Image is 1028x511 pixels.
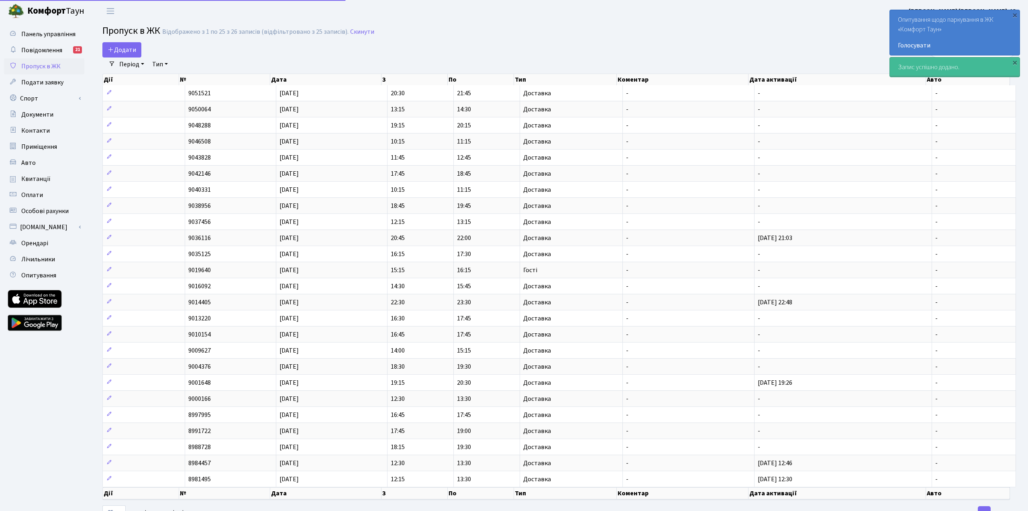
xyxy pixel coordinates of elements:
span: 13:30 [457,394,471,403]
a: Приміщення [4,139,84,155]
span: [DATE] [279,378,299,387]
span: 19:00 [457,427,471,435]
div: × [1011,58,1019,66]
span: Опитування [21,271,56,280]
span: Доставка [523,412,551,418]
span: Доставка [523,363,551,370]
span: [DATE] [279,201,299,210]
span: - [935,394,938,403]
span: 12:30 [391,459,405,468]
span: 9046508 [188,137,211,146]
th: Авто [926,74,1010,85]
span: Доставка [523,203,551,209]
th: По [448,74,514,85]
span: - [758,266,760,275]
span: 20:30 [391,89,405,98]
span: 19:30 [457,443,471,451]
span: - [758,250,760,259]
span: 14:30 [391,282,405,291]
a: Тип [149,57,171,71]
a: Орендарі [4,235,84,251]
button: Переключити навігацію [100,4,120,18]
span: - [626,282,628,291]
span: [DATE] [279,185,299,194]
span: - [758,169,760,178]
span: 17:45 [391,169,405,178]
span: Доставка [523,396,551,402]
span: Квитанції [21,174,51,183]
span: Доставка [523,235,551,241]
th: З [381,74,448,85]
th: Коментар [617,74,749,85]
span: - [626,346,628,355]
span: - [758,89,760,98]
span: [DATE] [279,394,299,403]
span: [DATE] [279,298,299,307]
span: - [626,169,628,178]
span: 20:15 [457,121,471,130]
span: 17:45 [391,427,405,435]
span: 8981495 [188,475,211,484]
span: [DATE] 19:26 [758,378,792,387]
div: 21 [73,46,82,53]
span: 8997995 [188,410,211,419]
span: - [758,314,760,323]
a: Повідомлення21 [4,42,84,58]
span: Доставка [523,170,551,177]
span: - [935,153,938,162]
span: Доставка [523,187,551,193]
span: [DATE] [279,250,299,259]
span: [DATE] [279,105,299,114]
span: 11:15 [457,185,471,194]
span: 10:15 [391,185,405,194]
div: Відображено з 1 по 25 з 26 записів (відфільтровано з 25 записів). [162,28,349,36]
a: Оплати [4,187,84,203]
span: 12:45 [457,153,471,162]
span: [DATE] [279,362,299,371]
span: [DATE] [279,459,299,468]
span: 17:45 [457,314,471,323]
span: - [626,201,628,210]
span: - [626,362,628,371]
div: Опитування щодо паркування в ЖК «Комфорт Таун» [890,10,1020,55]
span: - [935,282,938,291]
span: Доставка [523,283,551,289]
span: - [935,185,938,194]
span: [DATE] [279,427,299,435]
span: - [758,105,760,114]
span: - [626,105,628,114]
span: - [935,121,938,130]
span: - [758,394,760,403]
a: Період [116,57,147,71]
span: - [626,298,628,307]
span: - [758,185,760,194]
th: № [179,74,270,85]
a: [DOMAIN_NAME] [4,219,84,235]
b: Комфорт [27,4,66,17]
span: - [935,89,938,98]
span: 22:30 [391,298,405,307]
span: Доставка [523,138,551,145]
span: 12:30 [391,394,405,403]
span: 19:15 [391,121,405,130]
a: Подати заявку [4,74,84,90]
span: - [935,314,938,323]
span: 9004376 [188,362,211,371]
span: - [626,137,628,146]
th: Коментар [617,487,749,499]
th: Тип [514,74,617,85]
span: [DATE] [279,443,299,451]
span: - [758,330,760,339]
span: 13:15 [391,105,405,114]
span: 9037456 [188,218,211,226]
div: Запис успішно додано. [890,57,1020,77]
div: × [1011,11,1019,19]
span: - [626,234,628,242]
span: - [758,346,760,355]
span: 8988728 [188,443,211,451]
span: 9035125 [188,250,211,259]
span: 8984457 [188,459,211,468]
span: Доставка [523,106,551,113]
a: Особові рахунки [4,203,84,219]
span: 16:15 [457,266,471,275]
